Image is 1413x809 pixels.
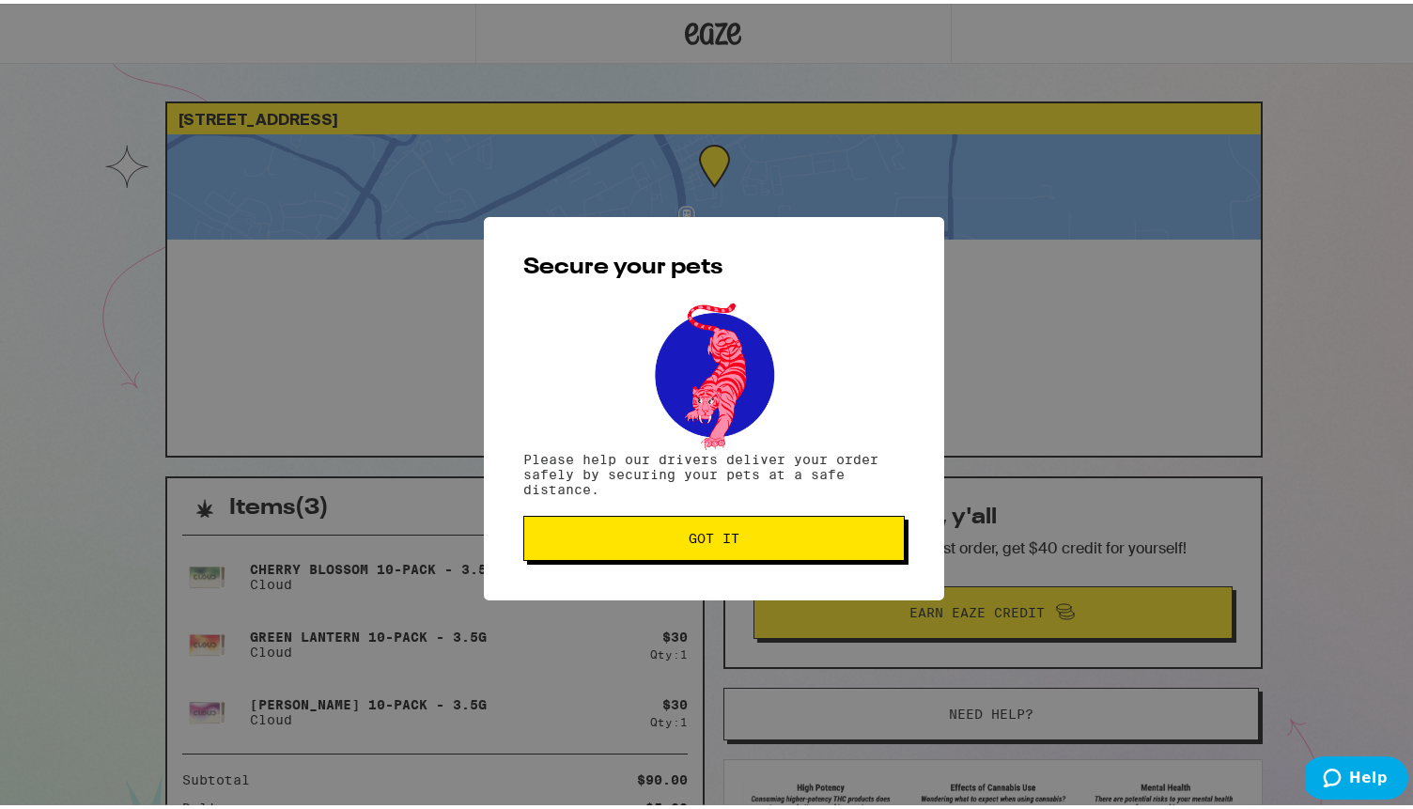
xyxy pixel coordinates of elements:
p: Please help our drivers deliver your order safely by securing your pets at a safe distance. [523,448,905,493]
h2: Secure your pets [523,253,905,275]
button: Got it [523,512,905,557]
img: pets [637,294,791,448]
iframe: Opens a widget where you can find more information [1306,753,1408,800]
span: Got it [689,528,739,541]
